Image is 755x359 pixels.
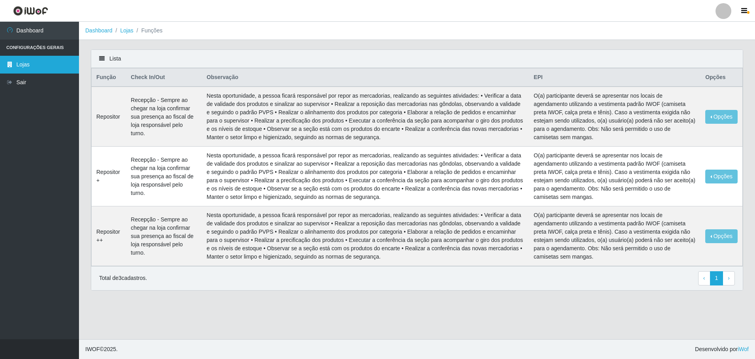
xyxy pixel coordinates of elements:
[529,206,701,266] td: O(a) participante deverá se apresentar nos locais de agendamento utilizando a vestimenta padrão I...
[705,229,738,243] button: Opções
[529,68,701,87] th: EPI
[13,6,48,16] img: CoreUI Logo
[92,206,126,266] td: Repositor ++
[529,147,701,206] td: O(a) participante deverá se apresentar nos locais de agendamento utilizando a vestimenta padrão I...
[202,147,529,206] td: Nesta oportunidade, a pessoa ficará responsável por repor as mercadorias, realizando as seguintes...
[202,87,529,147] td: Nesta oportunidade, a pessoa ficará responsável por repor as mercadorias, realizando as seguintes...
[126,87,202,147] td: Recepção - Sempre ao chegar na loja confirmar sua presença ao fiscal de loja responsável pelo turno.
[85,345,118,353] span: © 2025 .
[79,22,755,40] nav: breadcrumb
[728,275,730,281] span: ›
[723,271,735,285] a: Next
[85,27,113,34] a: Dashboard
[703,275,705,281] span: ‹
[92,147,126,206] td: Repositor +
[202,206,529,266] td: Nesta oportunidade, a pessoa ficará responsável por repor as mercadorias, realizando as seguintes...
[738,346,749,352] a: iWof
[92,68,126,87] th: Função
[529,87,701,147] td: O(a) participante deverá se apresentar nos locais de agendamento utilizando a vestimenta padrão I...
[695,345,749,353] span: Desenvolvido por
[705,170,738,183] button: Opções
[126,68,202,87] th: Check In/Out
[698,271,735,285] nav: pagination
[202,68,529,87] th: Observação
[92,87,126,147] td: Repositor
[701,68,742,87] th: Opções
[120,27,133,34] a: Lojas
[698,271,710,285] a: Previous
[85,346,100,352] span: IWOF
[91,50,743,68] div: Lista
[126,147,202,206] td: Recepção - Sempre ao chegar na loja confirmar sua presença ao fiscal de loja responsável pelo turno.
[99,274,147,282] p: Total de 3 cadastros.
[126,206,202,266] td: Recepção - Sempre ao chegar na loja confirmar sua presença ao fiscal de loja responsável pelo turno.
[705,110,738,124] button: Opções
[133,26,163,35] li: Funções
[710,271,723,285] a: 1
